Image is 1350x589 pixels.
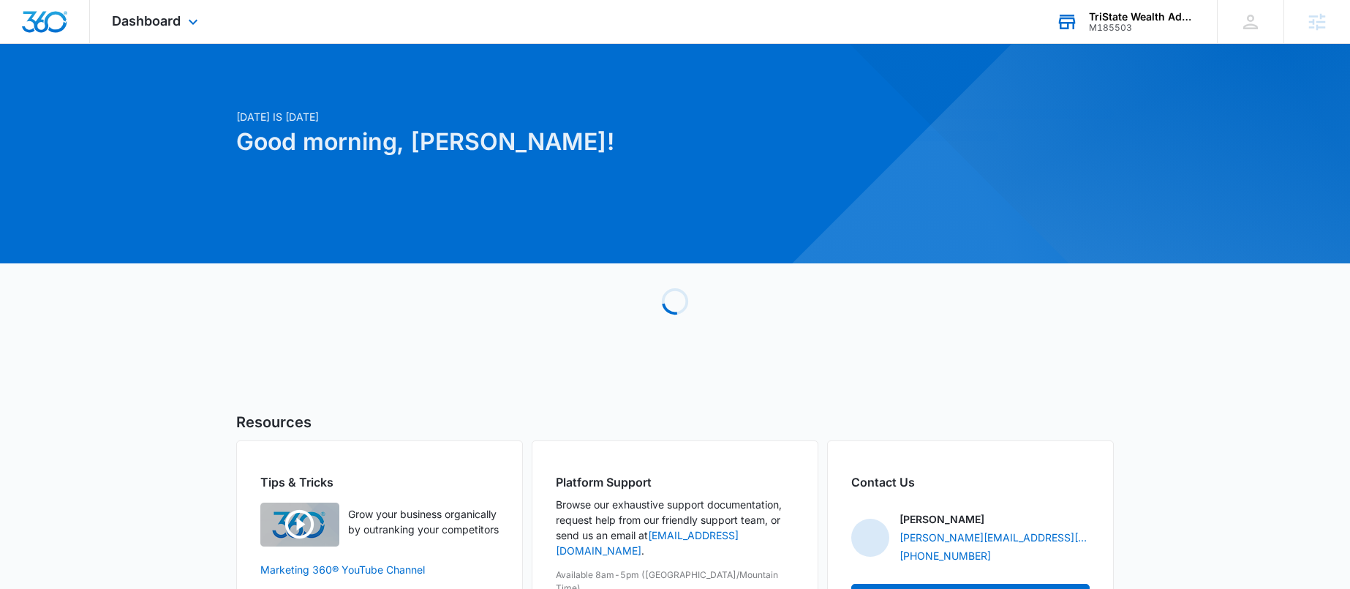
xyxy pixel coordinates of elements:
p: Browse our exhaustive support documentation, request help from our friendly support team, or send... [556,497,794,558]
a: [PERSON_NAME][EMAIL_ADDRESS][PERSON_NAME][DOMAIN_NAME] [900,530,1090,545]
div: account id [1089,23,1196,33]
span: Dashboard [112,13,181,29]
h2: Tips & Tricks [260,473,499,491]
div: account name [1089,11,1196,23]
h2: Contact Us [851,473,1090,491]
img: Quick Overview Video [260,503,339,547]
a: Marketing 360® YouTube Channel [260,562,499,577]
h5: Resources [236,411,1114,433]
p: [PERSON_NAME] [900,511,984,527]
a: [PHONE_NUMBER] [900,548,991,563]
img: Nicholas Geymann [851,519,889,557]
p: Grow your business organically by outranking your competitors [348,506,499,537]
p: [DATE] is [DATE] [236,109,815,124]
h2: Platform Support [556,473,794,491]
h1: Good morning, [PERSON_NAME]! [236,124,815,160]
